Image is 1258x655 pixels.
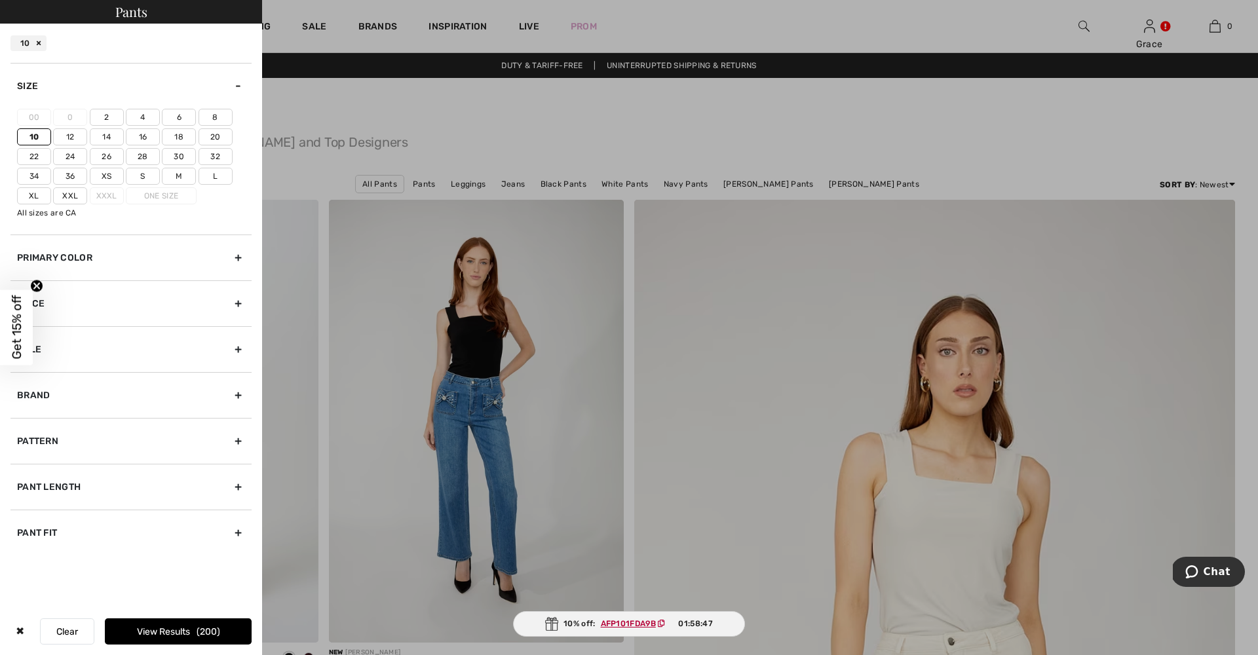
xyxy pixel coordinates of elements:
label: 00 [17,109,51,126]
button: Clear [40,618,94,645]
label: 14 [90,128,124,145]
label: S [126,168,160,185]
label: Xl [17,187,51,204]
ins: AFP101FDA9B [601,619,656,628]
label: 24 [53,148,87,165]
label: 18 [162,128,196,145]
div: Price [10,280,252,326]
label: L [199,168,233,185]
img: Gift.svg [545,617,558,631]
label: 28 [126,148,160,165]
label: 8 [199,109,233,126]
div: Sale [10,326,252,372]
label: M [162,168,196,185]
span: 01:58:47 [678,618,712,629]
div: 10 [10,35,47,51]
span: 200 [197,626,220,637]
label: 36 [53,168,87,185]
div: All sizes are CA [17,207,252,219]
div: 10% off: [513,611,745,637]
div: Pant Fit [10,510,252,555]
label: 30 [162,148,196,165]
label: 32 [199,148,233,165]
button: View Results200 [105,618,252,645]
label: 20 [199,128,233,145]
span: Get 15% off [9,295,24,360]
label: 26 [90,148,124,165]
label: One Size [126,187,197,204]
div: Primary Color [10,234,252,280]
button: Close teaser [30,280,43,293]
label: 2 [90,109,124,126]
div: Pattern [10,418,252,464]
label: 10 [17,128,51,145]
div: Size [10,63,252,109]
label: 0 [53,109,87,126]
label: 6 [162,109,196,126]
div: ✖ [10,618,29,645]
label: 12 [53,128,87,145]
div: Pant Length [10,464,252,510]
label: Xxxl [90,187,124,204]
label: 4 [126,109,160,126]
label: 16 [126,128,160,145]
div: Brand [10,372,252,418]
label: Xs [90,168,124,185]
label: Xxl [53,187,87,204]
label: 34 [17,168,51,185]
iframe: Opens a widget where you can chat to one of our agents [1173,557,1245,589]
label: 22 [17,148,51,165]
